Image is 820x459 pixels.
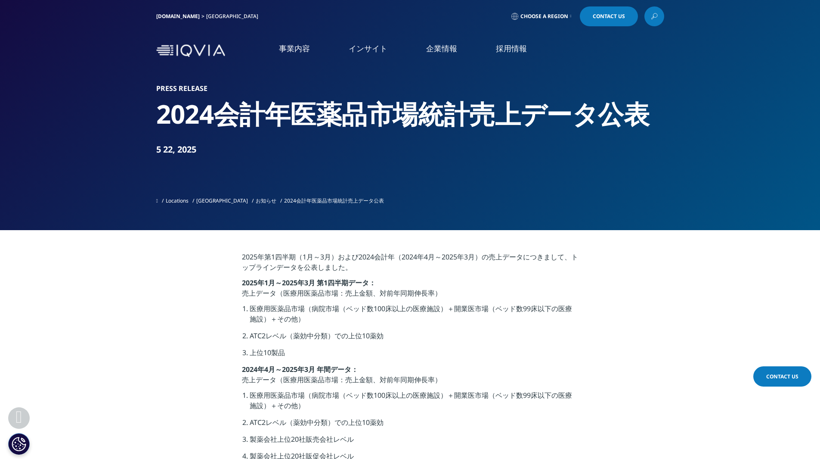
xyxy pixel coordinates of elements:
[580,6,638,26] a: Contact Us
[8,433,30,455] button: Cookie 設定
[284,197,384,204] span: 2024会計年医薬品市場統計売上データ公表
[256,197,276,204] a: お知らせ
[156,84,664,93] h1: Press Release
[520,13,568,20] span: Choose a Region
[250,434,578,451] li: 製薬会社上位20社販売会社レベル
[156,12,200,20] a: [DOMAIN_NAME]
[250,331,578,347] li: ATC2レベル（薬効中分類）での上位10薬効
[250,303,578,331] li: 医療用医薬品市場（病院市場（ベッド数100床以上の医療施設）＋開業医市場（ベッド数99床以下の医療施設）＋その他）
[250,347,578,364] li: 上位10製品
[156,98,664,130] h2: 2024会計年医薬品市場統計売上データ公表
[496,43,527,54] a: 採用情報
[753,366,811,387] a: Contact Us
[166,197,189,204] a: Locations
[349,43,387,54] a: インサイト
[242,375,578,390] p: 売上データ（医療用医薬品市場：売上金額、対前年同期伸長率）
[242,365,358,374] strong: 2024年4月～2025年3月 年間データ：
[156,144,664,156] div: 5 22, 2025
[766,373,798,380] span: Contact Us
[229,30,664,71] nav: Primary
[242,252,578,278] p: 2025年第1四半期（1月～3月）および2024会計年（2024年4月～2025年3月）の売上データにつきまして、トップラインデータを公表しました。
[250,390,578,417] li: 医療用医薬品市場（病院市場（ベッド数100床以上の医療施設）＋開業医市場（ベッド数99床以下の医療施設）＋その他）
[196,197,248,204] a: [GEOGRAPHIC_DATA]
[279,43,310,54] a: 事業内容
[426,43,457,54] a: 企業情報
[242,278,376,287] strong: 2025年1月～2025年3月 第1四半期データ：
[242,288,578,303] p: 売上データ（医療用医薬品市場：売上金額、対前年同期伸長率）
[250,417,578,434] li: ATC2レベル（薬効中分類）での上位10薬効
[593,14,625,19] span: Contact Us
[206,13,262,20] div: [GEOGRAPHIC_DATA]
